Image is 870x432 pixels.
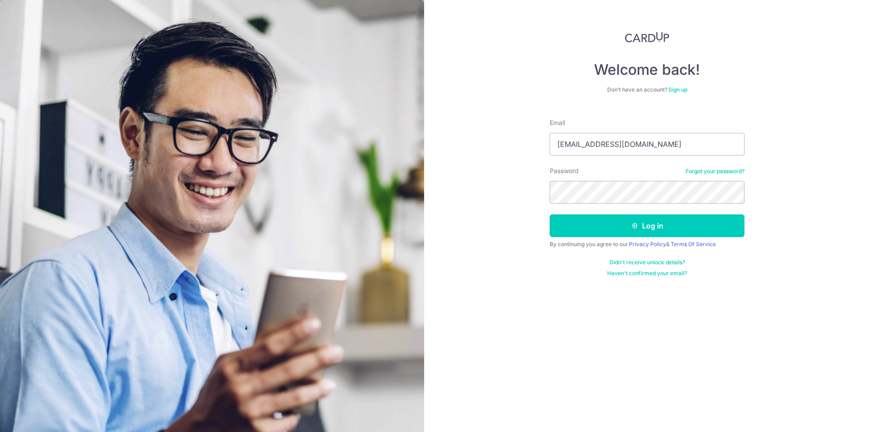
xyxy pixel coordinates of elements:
[686,168,744,175] a: Forgot your password?
[550,118,565,127] label: Email
[550,214,744,237] button: Log in
[550,86,744,93] div: Don’t have an account?
[671,241,716,248] a: Terms Of Service
[550,166,579,175] label: Password
[550,241,744,248] div: By continuing you agree to our &
[609,259,685,266] a: Didn't receive unlock details?
[625,32,669,43] img: CardUp Logo
[668,86,687,93] a: Sign up
[550,133,744,155] input: Enter your Email
[550,61,744,79] h4: Welcome back!
[629,241,666,248] a: Privacy Policy
[607,270,687,277] a: Haven't confirmed your email?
